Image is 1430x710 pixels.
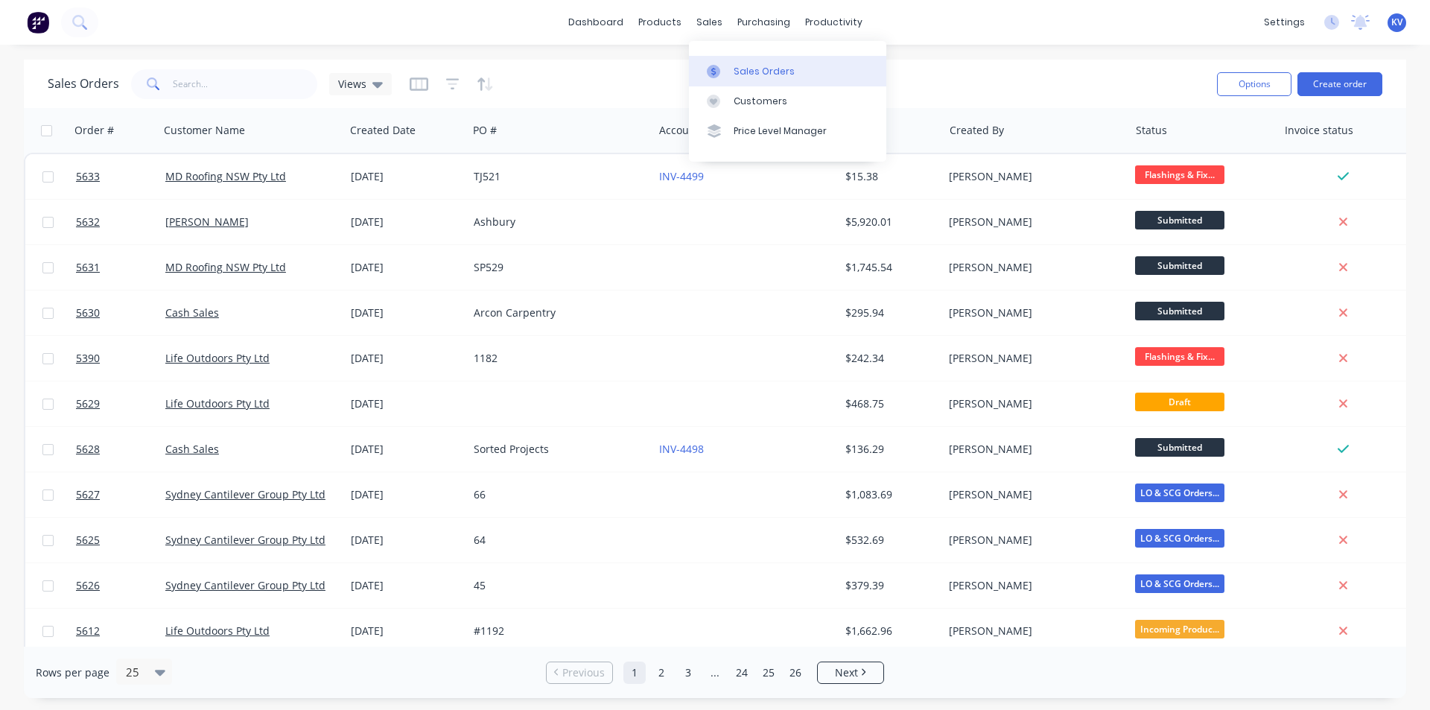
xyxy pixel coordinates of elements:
a: Customers [689,86,886,116]
div: Invoice status [1285,123,1353,138]
span: 5632 [76,215,100,229]
div: Sales Orders [734,65,795,78]
a: Page 1 is your current page [623,662,646,684]
span: KV [1391,16,1402,29]
div: [PERSON_NAME] [949,396,1114,411]
span: 5630 [76,305,100,320]
a: dashboard [561,11,631,34]
span: Submitted [1135,211,1224,229]
a: Sales Orders [689,56,886,86]
div: [DATE] [351,305,462,320]
div: $532.69 [845,533,932,548]
div: 45 [474,578,639,593]
span: Submitted [1135,302,1224,320]
a: Page 26 [784,662,807,684]
div: [DATE] [351,533,462,548]
div: Status [1136,123,1167,138]
div: [DATE] [351,169,462,184]
a: Next page [818,665,883,680]
img: Factory [27,11,49,34]
span: 5633 [76,169,100,184]
a: Jump forward [704,662,726,684]
span: Views [338,76,366,92]
div: $1,745.54 [845,260,932,275]
span: 5628 [76,442,100,457]
a: Cash Sales [165,305,219,320]
div: $5,920.01 [845,215,932,229]
div: [PERSON_NAME] [949,533,1114,548]
span: Flashings & Fix... [1135,165,1224,184]
span: Rows per page [36,665,109,680]
div: [PERSON_NAME] [949,624,1114,638]
div: $468.75 [845,396,932,411]
div: $1,662.96 [845,624,932,638]
div: [DATE] [351,624,462,638]
button: Options [1217,72,1291,96]
div: [PERSON_NAME] [949,487,1114,502]
a: 5633 [76,154,165,199]
h1: Sales Orders [48,77,119,91]
a: Cash Sales [165,442,219,456]
span: Submitted [1135,438,1224,457]
div: Customers [734,95,787,108]
div: [PERSON_NAME] [949,215,1114,229]
div: Created By [950,123,1004,138]
a: 5390 [76,336,165,381]
a: 5632 [76,200,165,244]
a: INV-4499 [659,169,704,183]
div: TJ521 [474,169,639,184]
div: [PERSON_NAME] [949,305,1114,320]
div: $242.34 [845,351,932,366]
a: Life Outdoors Pty Ltd [165,396,270,411]
span: Submitted [1135,256,1224,275]
div: 64 [474,533,639,548]
a: Sydney Cantilever Group Pty Ltd [165,533,325,547]
div: $136.29 [845,442,932,457]
div: Order # [74,123,114,138]
a: 5625 [76,518,165,562]
span: LO & SCG Orders... [1135,574,1224,593]
a: 5631 [76,245,165,290]
span: Draft [1135,393,1224,411]
a: 5630 [76,291,165,335]
a: Life Outdoors Pty Ltd [165,624,270,638]
div: [DATE] [351,442,462,457]
span: 5390 [76,351,100,366]
div: Accounting Order # [659,123,757,138]
a: Price Level Manager [689,116,886,146]
a: 5627 [76,472,165,517]
div: $1,083.69 [845,487,932,502]
a: Page 2 [650,662,673,684]
button: Create order [1297,72,1382,96]
a: Sydney Cantilever Group Pty Ltd [165,487,325,501]
div: [DATE] [351,260,462,275]
div: Price Level Manager [734,124,827,138]
span: 5631 [76,260,100,275]
span: Previous [562,665,605,680]
a: 5628 [76,427,165,472]
div: 66 [474,487,639,502]
a: MD Roofing NSW Pty Ltd [165,169,286,183]
span: 5627 [76,487,100,502]
span: Next [835,665,858,680]
div: purchasing [730,11,798,34]
span: 5625 [76,533,100,548]
div: [PERSON_NAME] [949,169,1114,184]
a: Page 25 [757,662,780,684]
div: sales [689,11,730,34]
div: SP529 [474,260,639,275]
div: $295.94 [845,305,932,320]
div: [PERSON_NAME] [949,260,1114,275]
a: Life Outdoors Pty Ltd [165,351,270,365]
div: $379.39 [845,578,932,593]
div: #1192 [474,624,639,638]
span: Flashings & Fix... [1135,347,1224,366]
input: Search... [173,69,318,99]
div: [PERSON_NAME] [949,578,1114,593]
div: Sorted Projects [474,442,639,457]
a: 5612 [76,609,165,653]
div: settings [1256,11,1312,34]
ul: Pagination [540,662,890,684]
div: [DATE] [351,487,462,502]
a: Page 24 [731,662,753,684]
